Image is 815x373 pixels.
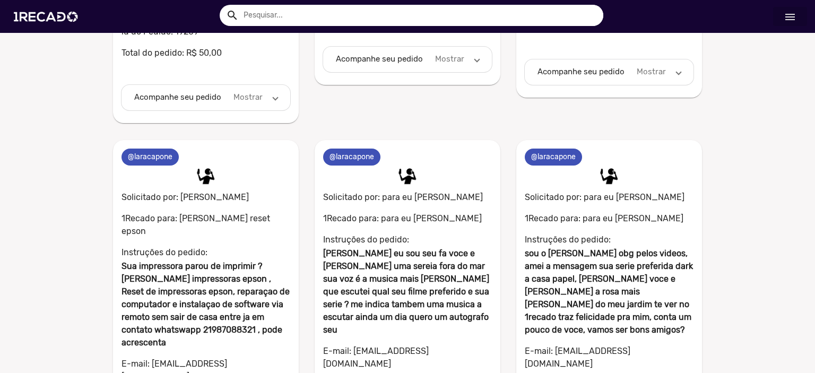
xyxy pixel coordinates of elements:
mat-expansion-panel-header: Acompanhe seu pedidoMostrar [323,47,492,72]
img: placeholder.jpg [599,166,620,187]
p: Instruções do pedido: [525,233,693,246]
p: Solicitado por: [PERSON_NAME] [122,189,290,204]
mat-chip: @laracapone [122,149,179,166]
p: 1Recado para: para eu [PERSON_NAME] [525,212,693,225]
mat-expansion-panel-header: Acompanhe seu pedidoMostrar [122,85,290,110]
p: E-mail: [EMAIL_ADDRESS][DOMAIN_NAME] [525,345,693,370]
p: 1Recado para: para eu [PERSON_NAME] [323,212,492,225]
p: Instruções do pedido: [122,246,290,259]
img: placeholder.jpg [397,166,418,187]
b: [PERSON_NAME] eu sou seu fa voce e [PERSON_NAME] uma sereia fora do mar sua voz é a musica mais [... [323,248,489,335]
mat-icon: Início [784,11,796,23]
mat-chip: @laracapone [323,149,380,166]
mat-expansion-panel-header: Acompanhe seu pedidoMostrar [525,59,693,85]
p: Total do pedido: R$ 50,00 [122,47,290,59]
p: Instruções do pedido: [323,233,492,246]
mat-icon: Example home icon [226,9,239,22]
mat-panel-title: Acompanhe seu pedido [537,66,627,78]
mat-panel-description: Mostrar [433,53,466,65]
mat-panel-description: Mostrar [232,91,265,103]
mat-panel-title: Acompanhe seu pedido [134,91,223,103]
p: Solicitado por: para eu [PERSON_NAME] [323,189,492,204]
p: Solicitado por: para eu [PERSON_NAME] [525,189,693,204]
mat-chip: @laracapone [525,149,582,166]
p: E-mail: [EMAIL_ADDRESS][DOMAIN_NAME] [323,345,492,370]
b: Sua impressora parou de imprimir ? [PERSON_NAME] impressoras epson , Reset de impressoras epson, ... [122,261,290,348]
p: 1Recado para: [PERSON_NAME] reset epson [122,212,290,238]
mat-panel-description: Mostrar [635,66,668,78]
img: placeholder.jpg [195,166,216,187]
input: Pesquisar... [236,5,603,26]
mat-panel-title: Acompanhe seu pedido [336,53,425,65]
button: Example home icon [222,5,241,24]
b: sou o [PERSON_NAME] obg pelos videos, amei a mensagem sua serie preferida dark a casa papel, [PER... [525,248,693,335]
